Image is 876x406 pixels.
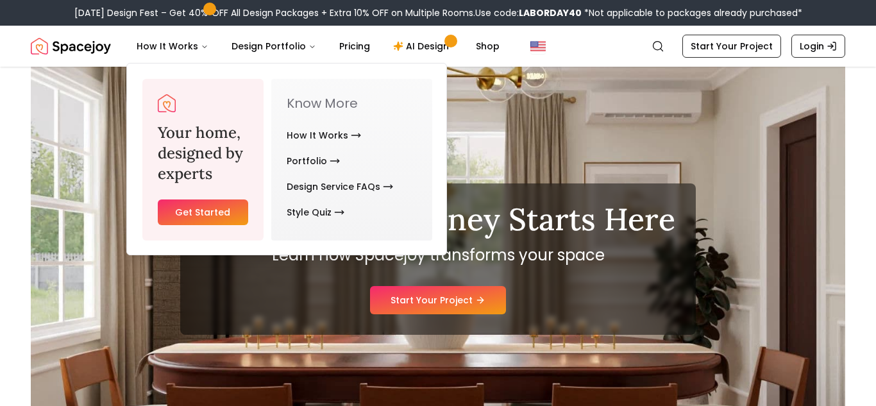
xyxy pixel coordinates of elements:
[530,38,546,54] img: United States
[582,6,802,19] span: *Not applicable to packages already purchased*
[370,286,506,314] a: Start Your Project
[31,33,111,59] a: Spacejoy
[383,33,463,59] a: AI Design
[74,6,802,19] div: [DATE] Design Fest – Get 40% OFF All Design Packages + Extra 10% OFF on Multiple Rooms.
[519,6,582,19] b: LABORDAY40
[466,33,510,59] a: Shop
[682,35,781,58] a: Start Your Project
[329,33,380,59] a: Pricing
[475,6,582,19] span: Use code:
[31,33,111,59] img: Spacejoy Logo
[31,26,845,67] nav: Global
[221,33,326,59] button: Design Portfolio
[201,245,675,266] p: Learn how Spacejoy transforms your space
[126,33,219,59] button: How It Works
[791,35,845,58] a: Login
[126,33,510,59] nav: Main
